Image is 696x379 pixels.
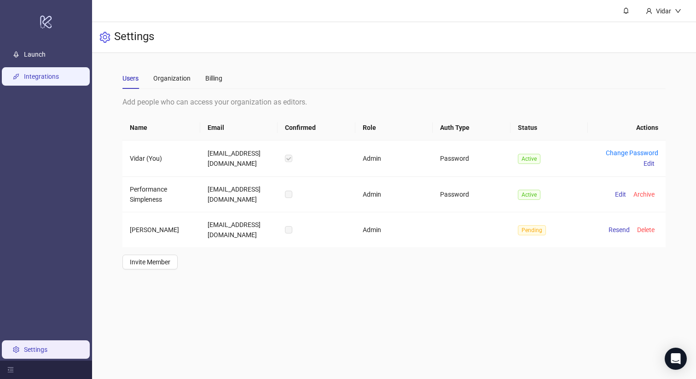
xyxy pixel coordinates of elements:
[637,226,655,233] span: Delete
[665,348,687,370] div: Open Intercom Messenger
[122,115,200,140] th: Name
[611,189,630,200] button: Edit
[200,115,278,140] th: Email
[205,73,222,83] div: Billing
[652,6,675,16] div: Vidar
[588,115,665,140] th: Actions
[630,189,658,200] button: Archive
[510,115,588,140] th: Status
[122,212,200,247] td: [PERSON_NAME]
[7,367,14,373] span: menu-fold
[130,258,170,266] span: Invite Member
[122,177,200,212] td: Performance Simpleness
[355,115,433,140] th: Role
[433,115,510,140] th: Auth Type
[24,346,47,353] a: Settings
[605,224,633,235] button: Resend
[24,51,46,58] a: Launch
[200,177,278,212] td: [EMAIL_ADDRESS][DOMAIN_NAME]
[278,115,355,140] th: Confirmed
[355,140,433,177] td: Admin
[609,226,630,233] span: Resend
[606,149,658,157] a: Change Password
[646,8,652,14] span: user
[355,177,433,212] td: Admin
[122,255,178,269] button: Invite Member
[355,212,433,247] td: Admin
[122,73,139,83] div: Users
[122,96,665,108] div: Add people who can access your organization as editors.
[24,73,59,80] a: Integrations
[114,29,154,45] h3: Settings
[153,73,191,83] div: Organization
[433,140,510,177] td: Password
[518,154,540,164] span: Active
[433,177,510,212] td: Password
[615,191,626,198] span: Edit
[644,160,655,167] span: Edit
[122,140,200,177] td: Vidar (You)
[200,212,278,247] td: [EMAIL_ADDRESS][DOMAIN_NAME]
[633,224,658,235] button: Delete
[623,7,629,14] span: bell
[633,191,655,198] span: Archive
[518,225,546,235] span: Pending
[640,158,658,169] button: Edit
[200,140,278,177] td: [EMAIL_ADDRESS][DOMAIN_NAME]
[99,32,110,43] span: setting
[675,8,681,14] span: down
[518,190,540,200] span: Active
